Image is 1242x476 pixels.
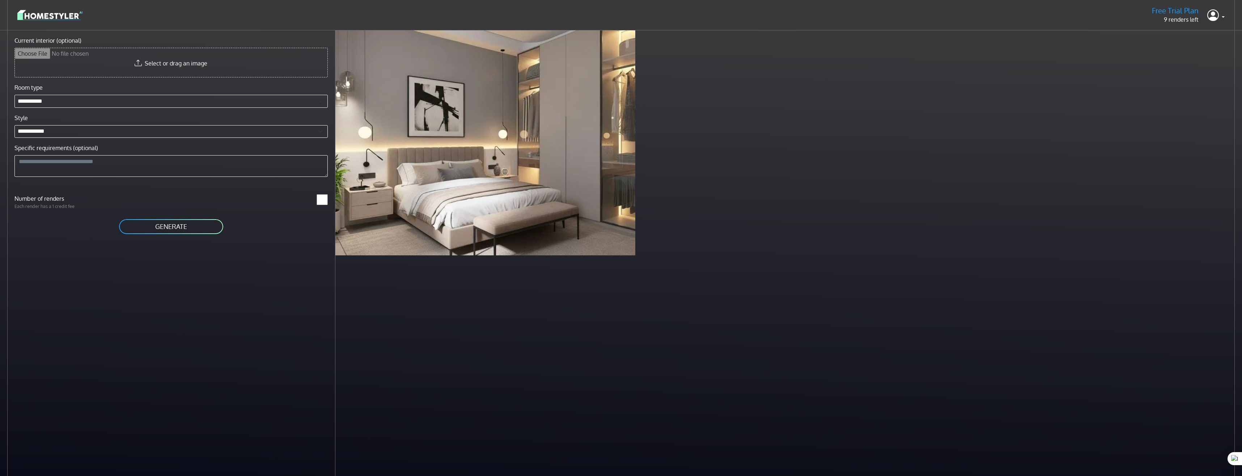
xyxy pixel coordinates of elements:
[14,83,43,92] label: Room type
[17,9,82,21] img: logo-3de290ba35641baa71223ecac5eacb59cb85b4c7fdf211dc9aaecaaee71ea2f8.svg
[1152,15,1199,24] p: 9 renders left
[1152,6,1199,15] h5: Free Trial Plan
[10,194,171,203] label: Number of renders
[14,36,81,45] label: Current interior (optional)
[14,114,28,122] label: Style
[10,203,171,210] p: Each render has a 1 credit fee
[14,144,98,152] label: Specific requirements (optional)
[118,218,224,235] button: GENERATE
